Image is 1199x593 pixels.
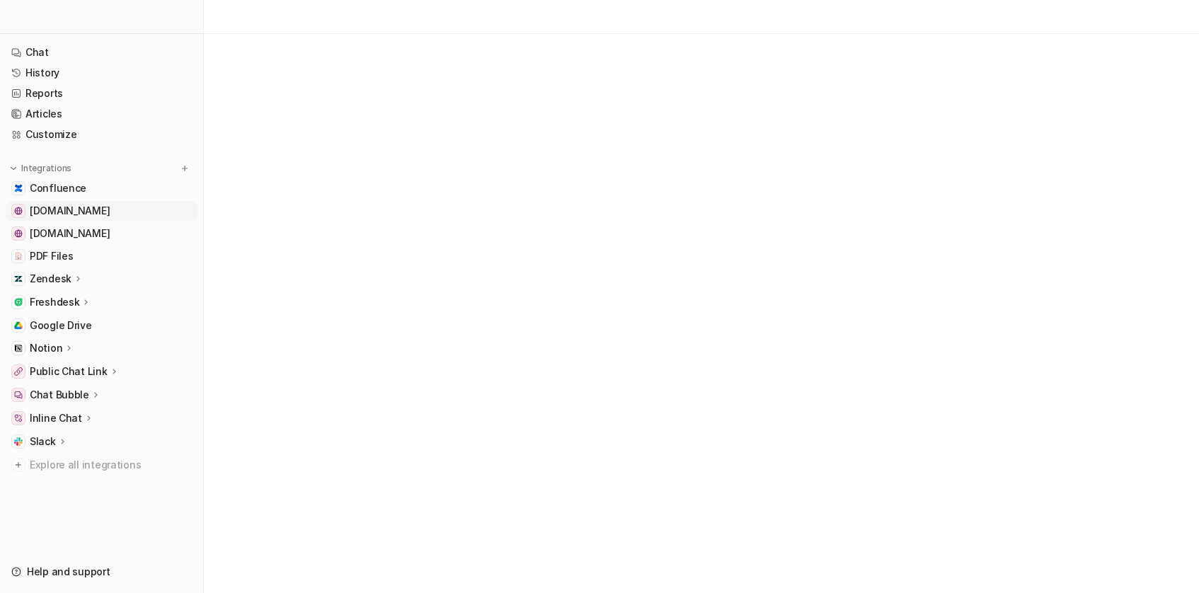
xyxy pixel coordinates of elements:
[30,318,92,333] span: Google Drive
[30,341,62,355] p: Notion
[30,411,82,425] p: Inline Chat
[6,178,197,198] a: ConfluenceConfluence
[30,226,110,241] span: [DOMAIN_NAME]
[11,458,25,472] img: explore all integrations
[6,562,197,582] a: Help and support
[30,204,110,218] span: [DOMAIN_NAME]
[14,229,23,238] img: www.airbnb.com
[6,316,197,335] a: Google DriveGoogle Drive
[30,388,89,402] p: Chat Bubble
[14,321,23,330] img: Google Drive
[14,275,23,283] img: Zendesk
[180,163,190,173] img: menu_add.svg
[14,252,23,260] img: PDF Files
[30,181,86,195] span: Confluence
[30,249,73,263] span: PDF Files
[30,454,192,476] span: Explore all integrations
[14,391,23,399] img: Chat Bubble
[6,104,197,124] a: Articles
[6,125,197,144] a: Customize
[6,455,197,475] a: Explore all integrations
[30,295,79,309] p: Freshdesk
[30,364,108,379] p: Public Chat Link
[6,224,197,243] a: www.airbnb.com[DOMAIN_NAME]
[14,184,23,192] img: Confluence
[6,84,197,103] a: Reports
[8,163,18,173] img: expand menu
[14,298,23,306] img: Freshdesk
[21,163,71,174] p: Integrations
[14,344,23,352] img: Notion
[14,414,23,422] img: Inline Chat
[6,161,76,175] button: Integrations
[14,437,23,446] img: Slack
[6,42,197,62] a: Chat
[6,63,197,83] a: History
[30,434,56,449] p: Slack
[14,207,23,215] img: www.atlassian.com
[6,246,197,266] a: PDF FilesPDF Files
[6,201,197,221] a: www.atlassian.com[DOMAIN_NAME]
[30,272,71,286] p: Zendesk
[14,367,23,376] img: Public Chat Link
